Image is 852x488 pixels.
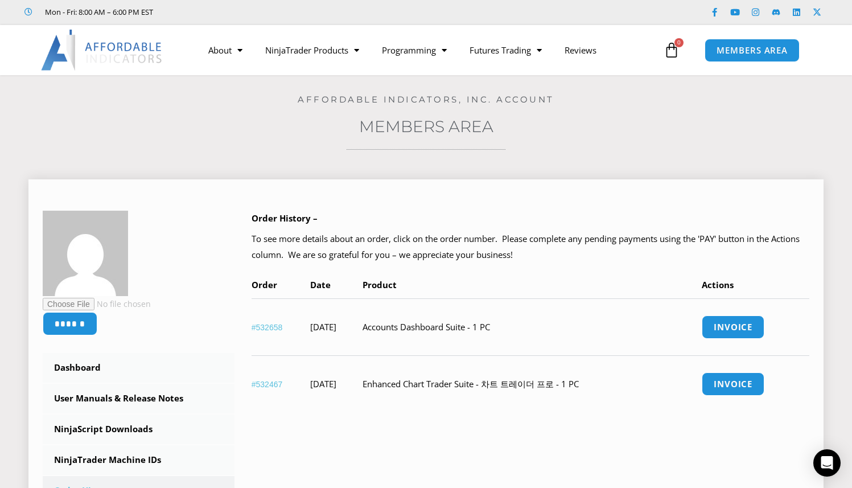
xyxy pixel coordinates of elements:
span: Date [310,279,331,290]
a: Invoice order number 532467 [702,372,764,396]
a: About [197,37,254,63]
a: Dashboard [43,353,234,383]
a: User Manuals & Release Notes [43,384,234,413]
span: Actions [702,279,734,290]
a: MEMBERS AREA [705,39,800,62]
a: NinjaTrader Machine IDs [43,445,234,475]
a: Members Area [359,117,493,136]
span: Order [252,279,277,290]
nav: Menu [197,37,660,63]
div: Open Intercom Messenger [813,449,841,477]
a: Futures Trading [458,37,553,63]
img: 519f152fc2d6844943341de0584edaab7e9b24698b2c447501e3d19d5d87cce8 [43,211,128,296]
a: Programming [371,37,458,63]
a: View order number 532467 [252,380,283,389]
a: Invoice order number 532658 [702,315,764,339]
p: To see more details about an order, click on the order number. Please complete any pending paymen... [252,231,809,263]
b: Order History – [252,212,318,224]
a: NinjaScript Downloads [43,415,234,444]
time: [DATE] [310,378,336,389]
img: LogoAI | Affordable Indicators – NinjaTrader [41,30,163,71]
span: Mon - Fri: 8:00 AM – 6:00 PM EST [42,5,153,19]
span: MEMBERS AREA [717,46,788,55]
span: Product [363,279,397,290]
span: 0 [674,38,684,47]
a: Affordable Indicators, Inc. Account [298,94,554,105]
a: NinjaTrader Products [254,37,371,63]
a: Reviews [553,37,608,63]
a: View order number 532658 [252,323,283,332]
a: 0 [647,34,697,67]
iframe: Customer reviews powered by Trustpilot [169,6,340,18]
time: [DATE] [310,321,336,333]
td: Accounts Dashboard Suite - 1 PC [363,298,702,355]
td: Enhanced Chart Trader Suite - 차트 트레이더 프로 - 1 PC [363,355,702,412]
